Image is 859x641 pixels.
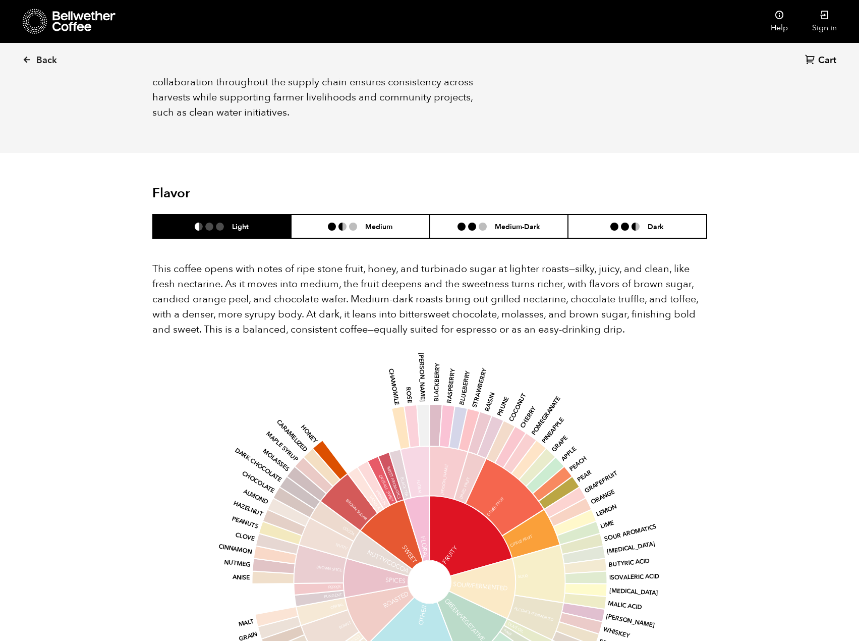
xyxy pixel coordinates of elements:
[152,261,707,337] p: This coffee opens with notes of ripe stone fruit, honey, and turbinado sugar at lighter roasts—si...
[36,55,57,67] span: Back
[365,222,392,231] h6: Medium
[805,54,839,68] a: Cart
[648,222,664,231] h6: Dark
[152,186,337,201] h2: Flavor
[818,55,836,67] span: Cart
[495,222,540,231] h6: Medium-Dark
[232,222,249,231] h6: Light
